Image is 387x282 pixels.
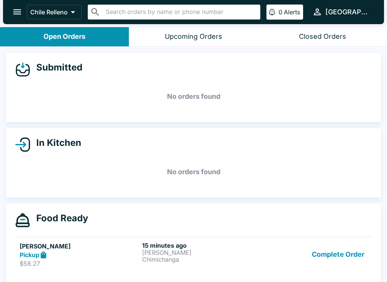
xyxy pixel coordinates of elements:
button: open drawer [8,2,27,21]
h4: In Kitchen [30,137,81,149]
p: 0 [279,8,282,16]
h4: Submitted [30,62,82,73]
input: Search orders by name or phone number [104,7,257,17]
p: [PERSON_NAME] [142,249,262,256]
div: Open Orders [43,32,85,41]
a: [PERSON_NAME]Pickup$58.2715 minutes ago[PERSON_NAME]ChimichangaComplete Order [15,237,372,272]
div: [GEOGRAPHIC_DATA] [325,8,372,17]
p: Chile Relleno [30,8,68,16]
p: Chimichanga [142,256,262,263]
p: Alerts [284,8,300,16]
h5: No orders found [15,158,372,185]
h6: 15 minutes ago [142,242,262,249]
h4: Food Ready [30,213,88,224]
button: [GEOGRAPHIC_DATA] [309,4,375,20]
div: Closed Orders [299,32,346,41]
h5: No orders found [15,83,372,110]
button: Chile Relleno [27,5,82,19]
div: Upcoming Orders [165,32,222,41]
strong: Pickup [20,251,39,259]
p: $58.27 [20,260,139,267]
button: Complete Order [309,242,367,268]
h5: [PERSON_NAME] [20,242,139,251]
